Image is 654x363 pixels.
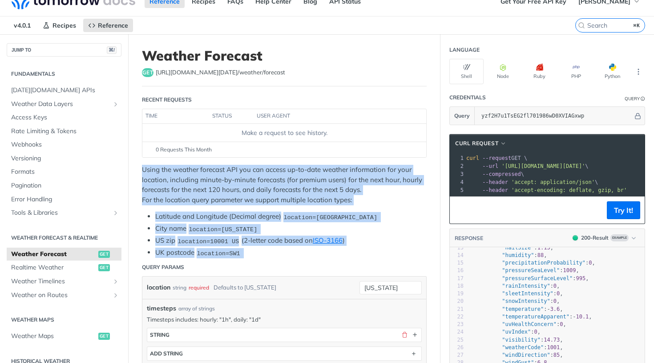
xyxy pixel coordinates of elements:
span: 85 [553,352,560,358]
span: "humidity" [502,252,534,258]
span: Access Keys [11,113,119,122]
span: Weather Maps [11,332,96,341]
span: 10.1 [576,314,589,320]
div: string [173,281,186,294]
span: --url [482,163,498,169]
div: 21 [450,306,464,313]
button: Copy to clipboard [454,204,467,217]
div: 1 [450,154,465,162]
span: - [547,306,550,312]
input: apikey [477,107,633,125]
span: Pagination [11,181,119,190]
span: : , [470,314,592,320]
span: GET \ [466,155,527,161]
span: : , [470,321,566,327]
span: location=[GEOGRAPHIC_DATA] [283,214,377,220]
span: get [98,251,110,258]
span: Webhooks [11,140,119,149]
a: Rate Limiting & Tokens [7,125,121,138]
button: Show subpages for Weather Timelines [112,278,119,285]
h2: Fundamentals [7,70,121,78]
span: get [142,68,153,77]
span: : , [470,337,563,343]
span: Versioning [11,154,119,163]
div: 200 - Result [581,234,609,242]
span: : , [470,252,547,258]
span: --header [482,179,508,185]
span: "weatherCode" [502,344,544,351]
span: Realtime Weather [11,263,96,272]
label: location [147,281,170,294]
span: - [573,314,576,320]
span: Rate Limiting & Tokens [11,127,119,136]
a: Pagination [7,179,121,192]
h1: Weather Forecast [142,48,427,64]
span: 0 [589,260,592,266]
span: location=[US_STATE] [189,226,257,232]
div: 2 [450,162,465,170]
div: 22 [450,313,464,321]
span: Formats [11,167,119,176]
div: Query [625,95,640,102]
button: Shell [449,59,484,84]
a: Webhooks [7,138,121,151]
span: get [98,264,110,271]
svg: More ellipsis [634,68,642,76]
a: Tools & LibrariesShow subpages for Tools & Libraries [7,206,121,220]
th: time [142,109,209,123]
div: 17 [450,275,464,282]
kbd: ⌘K [631,21,642,30]
span: https://api.tomorrow.io/v4/weather/forecast [156,68,285,77]
div: Query Params [142,263,184,271]
span: : , [470,306,563,312]
div: 19 [450,290,464,298]
a: Access Keys [7,111,121,124]
span: --header [482,187,508,193]
div: 13 [450,244,464,252]
a: Weather on RoutesShow subpages for Weather on Routes [7,289,121,302]
div: required [189,281,209,294]
button: Show subpages for Weather Data Layers [112,101,119,108]
p: Timesteps includes: hourly: "1h", daily: "1d" [147,315,422,323]
a: Weather Data LayersShow subpages for Weather Data Layers [7,98,121,111]
span: Example [610,234,629,241]
i: Information [641,97,645,101]
span: 0 [553,298,557,304]
span: "pressureSeaLevel" [502,267,560,273]
span: : , [470,283,560,289]
th: status [209,109,254,123]
span: Tools & Libraries [11,208,110,217]
div: QueryInformation [625,95,645,102]
li: City name [155,224,427,234]
span: : , [470,267,579,273]
span: 3.6 [550,306,560,312]
a: Formats [7,165,121,179]
div: 4 [450,178,465,186]
span: 1001 [547,344,560,351]
span: --compressed [482,171,521,177]
a: Error Handling [7,193,121,206]
span: [DATE][DOMAIN_NAME] APIs [11,86,119,95]
div: 20 [450,298,464,305]
div: 27 [450,351,464,359]
span: 0 [534,329,537,335]
div: Make a request to see history. [146,128,423,138]
a: [DATE][DOMAIN_NAME] APIs [7,84,121,97]
span: : , [470,245,553,251]
button: Show [411,331,419,339]
span: "precipitationProbability" [502,260,585,266]
button: 200200-ResultExample [568,233,640,242]
span: "windDirection" [502,352,550,358]
span: Recipes [52,21,76,29]
a: Weather Forecastget [7,248,121,261]
span: timesteps [147,304,176,313]
span: : , [470,352,563,358]
div: 15 [450,259,464,267]
span: location=SW1 [197,250,240,257]
div: Defaults to [US_STATE] [214,281,276,294]
span: 0 [560,321,563,327]
span: : , [470,344,563,351]
span: : , [470,298,560,304]
a: Weather Mapsget [7,330,121,343]
span: v4.0.1 [9,19,36,32]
